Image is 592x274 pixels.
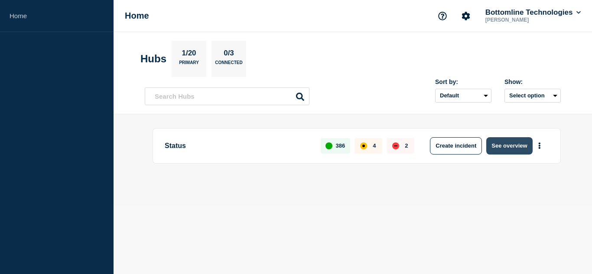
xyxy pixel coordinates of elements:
[325,142,332,149] div: up
[125,11,149,21] h1: Home
[145,87,309,105] input: Search Hubs
[336,142,345,149] p: 386
[221,49,237,60] p: 0/3
[504,89,561,103] button: Select option
[360,142,367,149] div: affected
[392,142,399,149] div: down
[373,142,376,149] p: 4
[504,78,561,85] div: Show:
[140,53,166,65] h2: Hubs
[430,137,482,155] button: Create incident
[484,8,582,17] button: Bottomline Technologies
[486,137,532,155] button: See overview
[165,137,311,155] p: Status
[484,17,574,23] p: [PERSON_NAME]
[457,7,475,25] button: Account settings
[433,7,452,25] button: Support
[215,60,242,69] p: Connected
[179,60,199,69] p: Primary
[405,142,408,149] p: 2
[435,89,491,103] select: Sort by
[179,49,199,60] p: 1/20
[435,78,491,85] div: Sort by:
[534,138,545,154] button: More actions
